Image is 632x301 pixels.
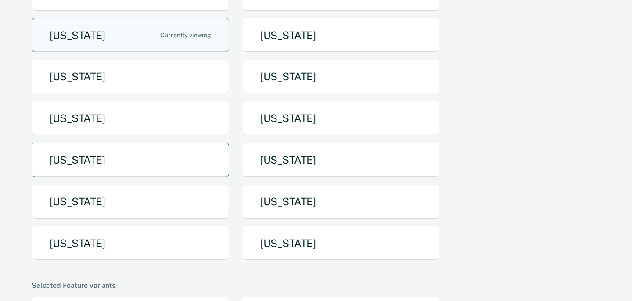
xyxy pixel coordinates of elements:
[32,101,229,136] button: [US_STATE]
[242,184,440,219] button: [US_STATE]
[242,59,440,94] button: [US_STATE]
[242,143,440,177] button: [US_STATE]
[32,281,597,290] div: Selected Feature Variants
[242,101,440,136] button: [US_STATE]
[32,59,229,94] button: [US_STATE]
[242,226,440,261] button: [US_STATE]
[32,226,229,261] button: [US_STATE]
[242,18,440,53] button: [US_STATE]
[32,184,229,219] button: [US_STATE]
[32,18,229,53] button: [US_STATE]
[32,143,229,177] button: [US_STATE]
